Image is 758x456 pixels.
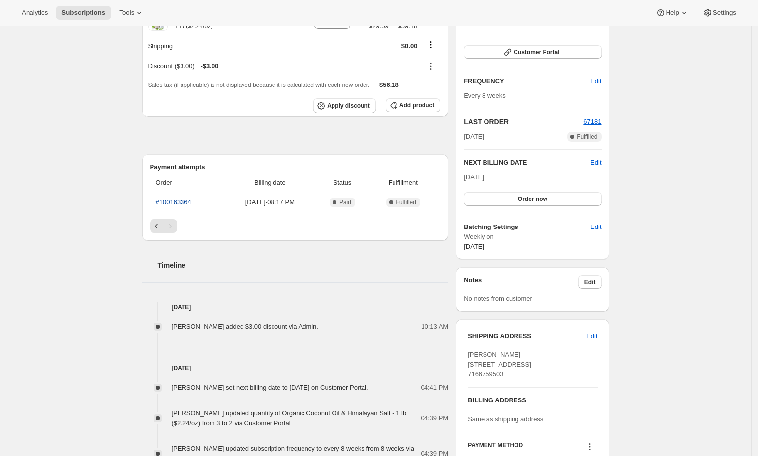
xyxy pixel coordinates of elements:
span: [DATE] [464,243,484,250]
button: Previous [150,219,164,233]
span: - $3.00 [201,61,219,71]
span: Fulfilled [396,199,416,206]
span: 04:41 PM [421,383,449,393]
button: Edit [584,73,607,89]
div: Discount ($3.00) [148,61,418,71]
span: Billing date [227,178,313,188]
span: Fulfilled [577,133,597,141]
h4: [DATE] [142,363,449,373]
span: Fulfillment [371,178,434,188]
h3: Notes [464,275,578,289]
span: Subscriptions [61,9,105,17]
small: 1 lb ($2.24/oz) [175,23,213,29]
span: Edit [584,278,596,286]
span: 10:13 AM [421,322,448,332]
span: Sales tax (if applicable) is not displayed because it is calculated with each new order. [148,82,370,88]
button: Subscriptions [56,6,111,20]
h4: [DATE] [142,302,449,312]
span: [PERSON_NAME] [STREET_ADDRESS] 7166759503 [468,351,531,378]
span: [DATE] · 08:17 PM [227,198,313,207]
span: Order now [518,195,547,203]
span: [PERSON_NAME] added $3.00 discount via Admin. [172,323,318,330]
button: Analytics [16,6,54,20]
button: Shipping actions [423,39,439,50]
span: Edit [590,76,601,86]
button: Edit [580,328,603,344]
button: 67181 [583,117,601,127]
span: Weekly on [464,232,601,242]
button: Apply discount [313,98,376,113]
span: Apply discount [327,102,370,110]
a: #100163364 [156,199,191,206]
span: Paid [339,199,351,206]
span: Edit [590,222,601,232]
button: Help [650,6,695,20]
span: $56.18 [379,81,399,88]
button: Edit [584,219,607,235]
button: Tools [113,6,150,20]
span: $59.18 [394,21,418,31]
a: 67181 [583,118,601,125]
h2: Timeline [158,260,449,270]
button: Edit [590,158,601,168]
span: $29.59 [369,21,389,31]
span: [PERSON_NAME] set next billing date to [DATE] on Customer Portal. [172,384,368,391]
span: Analytics [22,9,48,17]
h2: FREQUENCY [464,76,590,86]
span: 04:39 PM [421,413,449,423]
h3: SHIPPING ADDRESS [468,331,586,341]
h6: Batching Settings [464,222,590,232]
span: [DATE] [464,132,484,142]
th: Shipping [142,35,306,57]
nav: Pagination [150,219,441,233]
span: Edit [586,331,597,341]
span: Every 8 weeks [464,92,506,99]
button: Order now [464,192,601,206]
h2: Payment attempts [150,162,441,172]
span: Customer Portal [514,48,559,56]
span: [PERSON_NAME] updated quantity of Organic Coconut Oil & Himalayan Salt - 1 lb ($2.24/oz) from 3 t... [172,409,407,427]
h2: NEXT BILLING DATE [464,158,590,168]
span: Help [666,9,679,17]
button: Add product [386,98,440,112]
button: Edit [578,275,602,289]
h3: BILLING ADDRESS [468,396,597,405]
button: Customer Portal [464,45,601,59]
span: Status [319,178,366,188]
span: Tools [119,9,134,17]
span: No notes from customer [464,295,532,302]
span: $0.00 [401,42,418,50]
h2: LAST ORDER [464,117,583,127]
span: [DATE] [464,173,484,181]
span: Add product [399,101,434,109]
span: Same as shipping address [468,415,543,423]
span: Settings [713,9,736,17]
th: Order [150,172,224,194]
h3: PAYMENT METHOD [468,441,523,455]
button: Settings [697,6,742,20]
